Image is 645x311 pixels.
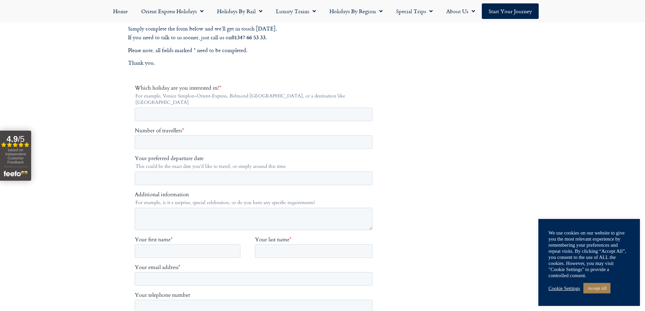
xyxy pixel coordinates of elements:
[210,3,269,19] a: Holidays by Rail
[106,3,134,19] a: Home
[323,3,389,19] a: Holidays by Region
[549,285,580,291] a: Cookie Settings
[134,3,210,19] a: Orient Express Holidays
[269,3,323,19] a: Luxury Trains
[439,3,482,19] a: About Us
[128,24,382,42] p: Simply complete the form below and we’ll get in touch [DATE]. If you need to talk to us sooner, j...
[3,3,642,19] nav: Menu
[128,46,382,55] p: Please note, all fields marked * need to be completed.
[549,230,630,279] div: We use cookies on our website to give you the most relevant experience by remembering your prefer...
[128,59,382,67] p: Thank you.
[583,283,610,293] a: Accept All
[389,3,439,19] a: Special Trips
[482,3,539,19] a: Start your Journey
[232,33,265,41] strong: 01347 66 53 33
